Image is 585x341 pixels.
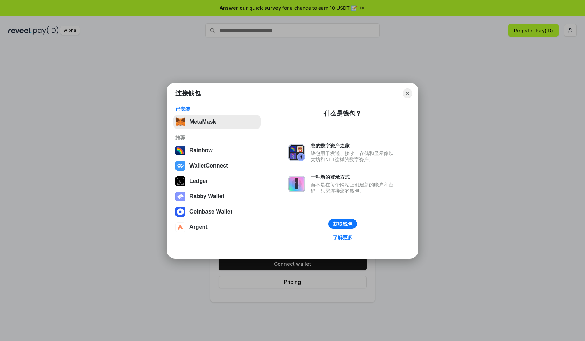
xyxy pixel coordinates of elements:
[175,106,259,112] div: 已安装
[173,189,261,203] button: Rabby Wallet
[175,207,185,217] img: svg+xml,%3Csvg%20width%3D%2228%22%20height%3D%2228%22%20viewBox%3D%220%200%2028%2028%22%20fill%3D...
[311,142,397,149] div: 您的数字资产之家
[333,234,352,241] div: 了解更多
[189,193,224,200] div: Rabby Wallet
[173,144,261,157] button: Rainbow
[173,174,261,188] button: Ledger
[173,220,261,234] button: Argent
[173,115,261,129] button: MetaMask
[175,146,185,155] img: svg+xml,%3Csvg%20width%3D%22120%22%20height%3D%22120%22%20viewBox%3D%220%200%20120%20120%22%20fil...
[175,89,201,98] h1: 连接钱包
[189,178,208,184] div: Ledger
[175,117,185,127] img: svg+xml,%3Csvg%20fill%3D%22none%22%20height%3D%2233%22%20viewBox%3D%220%200%2035%2033%22%20width%...
[311,181,397,194] div: 而不是在每个网站上创建新的账户和密码，只需连接您的钱包。
[328,219,357,229] button: 获取钱包
[288,176,305,192] img: svg+xml,%3Csvg%20xmlns%3D%22http%3A%2F%2Fwww.w3.org%2F2000%2Fsvg%22%20fill%3D%22none%22%20viewBox...
[175,161,185,171] img: svg+xml,%3Csvg%20width%3D%2228%22%20height%3D%2228%22%20viewBox%3D%220%200%2028%2028%22%20fill%3D...
[189,224,208,230] div: Argent
[189,147,213,154] div: Rainbow
[175,222,185,232] img: svg+xml,%3Csvg%20width%3D%2228%22%20height%3D%2228%22%20viewBox%3D%220%200%2028%2028%22%20fill%3D...
[175,176,185,186] img: svg+xml,%3Csvg%20xmlns%3D%22http%3A%2F%2Fwww.w3.org%2F2000%2Fsvg%22%20width%3D%2228%22%20height%3...
[288,144,305,161] img: svg+xml,%3Csvg%20xmlns%3D%22http%3A%2F%2Fwww.w3.org%2F2000%2Fsvg%22%20fill%3D%22none%22%20viewBox...
[173,205,261,219] button: Coinbase Wallet
[324,109,361,118] div: 什么是钱包？
[311,174,397,180] div: 一种新的登录方式
[173,159,261,173] button: WalletConnect
[311,150,397,163] div: 钱包用于发送、接收、存储和显示像以太坊和NFT这样的数字资产。
[189,119,216,125] div: MetaMask
[175,192,185,201] img: svg+xml,%3Csvg%20xmlns%3D%22http%3A%2F%2Fwww.w3.org%2F2000%2Fsvg%22%20fill%3D%22none%22%20viewBox...
[403,88,412,98] button: Close
[333,221,352,227] div: 获取钱包
[189,209,232,215] div: Coinbase Wallet
[189,163,228,169] div: WalletConnect
[329,233,357,242] a: 了解更多
[175,134,259,141] div: 推荐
